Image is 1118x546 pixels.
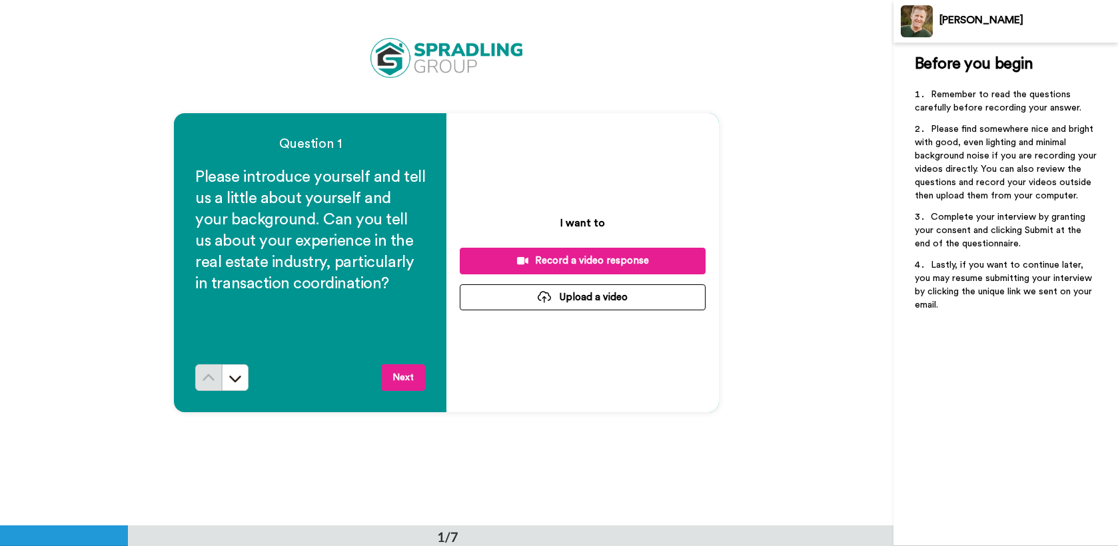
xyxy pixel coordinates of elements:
[381,364,425,391] button: Next
[915,90,1081,113] span: Remember to read the questions carefully before recording your answer.
[901,5,933,37] img: Profile Image
[915,125,1099,200] span: Please find somewhere nice and bright with good, even lighting and minimal background noise if yo...
[915,212,1088,248] span: Complete your interview by granting your consent and clicking Submit at the end of the questionna...
[939,14,1117,27] div: [PERSON_NAME]
[460,284,706,310] button: Upload a video
[460,248,706,274] button: Record a video response
[915,56,1033,72] span: Before you begin
[195,169,428,292] span: Please introduce yourself and tell us a little about yourself and your background. Can you tell u...
[560,215,605,231] p: I want to
[470,254,695,268] div: Record a video response
[915,260,1095,310] span: Lastly, if you want to continue later, you may resume submitting your interview by clicking the u...
[416,527,480,546] div: 1/7
[195,135,425,153] h4: Question 1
